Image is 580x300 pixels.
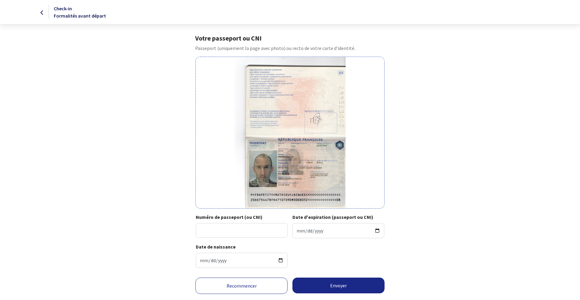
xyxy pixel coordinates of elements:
span: Check-in Formalités avant départ [54,5,106,19]
strong: Date d'expiration (passeport ou CNI) [292,214,373,220]
button: Envoyer [292,278,385,293]
strong: Numéro de passeport (ou CNI) [196,214,263,220]
img: petit-mathieu.jpg [234,57,345,208]
h1: Votre passeport ou CNI [195,34,385,42]
strong: Date de naissance [196,244,236,250]
p: Passeport (uniquement la page avec photo) ou recto de votre carte d’identité. [195,45,385,52]
a: Recommencer [195,278,288,294]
